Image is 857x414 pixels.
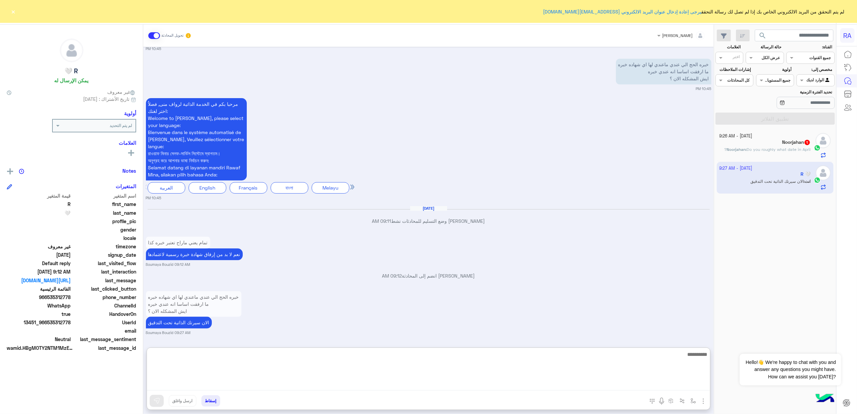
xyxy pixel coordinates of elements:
a: [URL][DOMAIN_NAME] [7,277,71,284]
img: send message [153,398,160,404]
label: إشارات الملاحظات [716,67,751,73]
span: last_clicked_button [72,285,137,292]
span: غير معروف [107,88,136,95]
span: last_message [72,277,137,284]
h5: R 🤍 [65,67,78,75]
span: timezone [72,243,137,250]
span: 09:11 AM [372,218,391,224]
small: 10:45 PM [696,86,711,91]
div: اختر [733,54,741,61]
span: 2025-10-01T11:04:28.764Z [7,251,71,258]
span: Noorjahan [727,147,746,152]
span: 13451_966535312778 [7,319,71,326]
h5: Noorjahan [782,139,811,145]
div: العربية [148,182,185,193]
span: 1 [805,140,810,145]
span: 2025-10-09T06:12:37.823Z [7,268,71,275]
label: القناة: [787,44,832,50]
span: اسم المتغير [72,192,137,199]
span: غير معروف [7,243,71,250]
span: last_interaction [72,268,137,275]
img: select flow [691,398,696,404]
p: 8/10/2025, 10:45 PM [146,98,247,180]
small: Soumaya Bouzid 09:27 AM [146,330,191,335]
p: 8/10/2025, 10:45 PM [616,58,711,84]
button: Trigger scenario [677,395,688,406]
span: R [7,201,71,208]
span: wamid.HBgMOTY2NTM1MzEyNzc4FQIAEhgUM0E4MjU3MTE2MzE5QUU4NDU3QzcA [7,344,74,351]
span: locale [72,235,137,242]
span: 🤍 [7,209,71,216]
button: search [755,30,771,44]
label: حالة الرسالة [747,44,781,50]
img: WhatsApp [814,144,821,151]
label: تحديد الفترة الزمنية [757,89,832,95]
small: 10:45 PM [146,195,161,201]
b: : [727,147,747,152]
span: last_visited_flow [72,260,137,267]
span: UserId [72,319,137,326]
span: last_message_id [75,344,136,351]
img: make a call [650,399,655,404]
small: [DATE] - 9:26 AM [719,133,752,139]
p: 9/10/2025, 9:12 AM [146,237,210,248]
small: 10:45 PM [146,46,161,51]
img: defaultAdmin.png [60,39,83,62]
small: Soumaya Bouzid 09:12 AM [146,262,190,267]
span: لم يتم التحقق من البريد الالكتروني الخاص بك إذا لم تصل لك رسالة التحقق [543,8,845,15]
span: email [72,327,137,334]
img: hulul-logo.png [813,387,837,411]
img: send attachment [699,397,707,405]
span: profile_pic [72,218,137,225]
p: 9/10/2025, 9:27 AM [146,317,212,328]
span: [PERSON_NAME] [662,33,693,38]
small: تحويل المحادثة [161,33,184,38]
button: إسقاط [201,395,220,407]
span: القائمة الرئيسية [7,285,71,292]
span: ChannelId [72,302,137,309]
img: create order [668,398,674,404]
div: Français [230,182,267,193]
span: Hello!👋 We're happy to chat with you and answer any questions you might have. How can we assist y... [740,354,841,385]
img: add [7,168,13,174]
p: 9/10/2025, 9:12 AM [146,248,243,260]
button: ارسل واغلق [169,395,196,407]
span: null [7,235,71,242]
label: العلامات [716,44,741,50]
span: gender [72,226,137,233]
img: notes [19,169,24,174]
span: قيمة المتغير [7,192,71,199]
label: أولوية [757,67,791,73]
img: Trigger scenario [679,398,685,404]
span: phone_number [72,294,137,301]
h6: يمكن الإرسال له [54,77,89,83]
span: تاريخ الأشتراك : [DATE] [83,95,129,102]
h6: [DATE] [410,206,447,211]
p: [PERSON_NAME] انضم إلى المحادثة [146,272,711,279]
span: null [7,226,71,233]
button: create order [666,395,677,406]
a: يرجى إعادة إدخال عنوان البريد الالكتروني [EMAIL_ADDRESS][DOMAIN_NAME] [543,9,702,14]
span: 09:12 AM [382,273,402,279]
span: true [7,310,71,318]
img: defaultAdmin.png [816,133,831,148]
img: send voice note [658,397,666,405]
h6: المتغيرات [116,183,136,189]
h6: أولوية [124,110,136,116]
h6: العلامات [7,140,136,146]
span: last_name [72,209,137,216]
b: لم يتم التحديد [110,123,132,128]
span: Default reply [7,260,71,267]
div: English [189,182,226,193]
button: select flow [688,395,699,406]
button: تطبيق الفلاتر [715,113,835,125]
span: last_message_sentiment [72,336,137,343]
span: null [7,327,71,334]
div: বাংলা [271,182,308,193]
span: signup_date [72,251,137,258]
span: HandoverOn [72,310,137,318]
span: 0 [7,336,71,343]
span: Do you roughly what date in April? [724,147,811,152]
div: RA [840,28,855,43]
label: مخصص إلى: [797,67,832,73]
